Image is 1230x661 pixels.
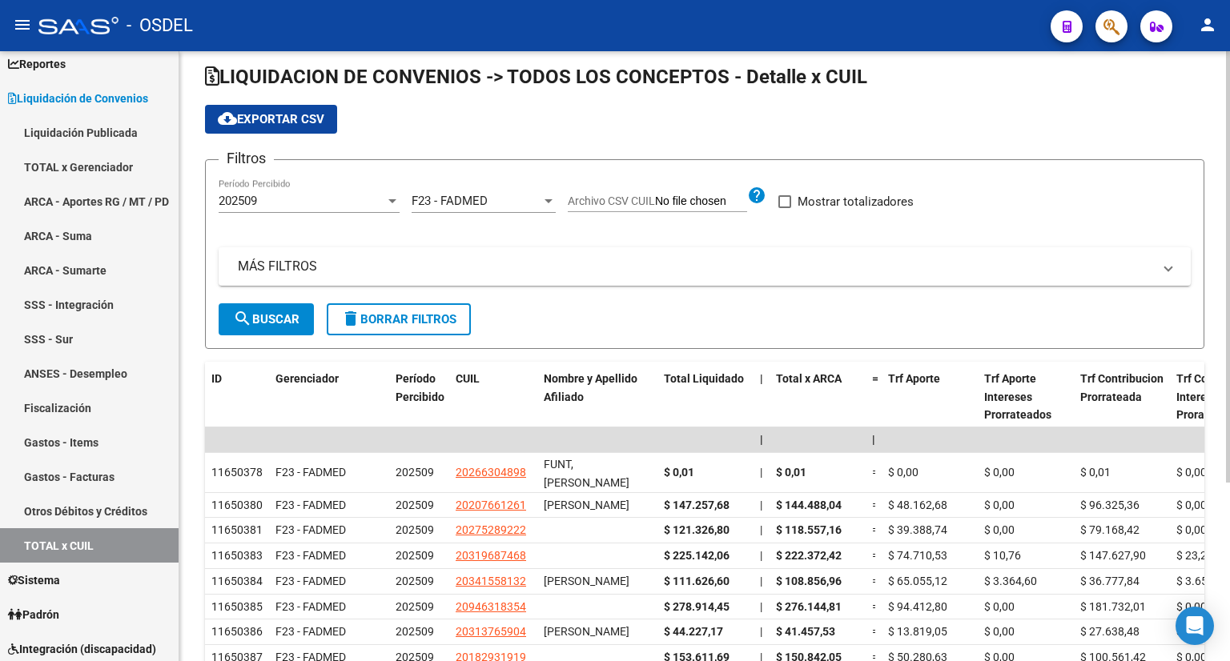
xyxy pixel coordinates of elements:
[456,600,526,613] span: 20946318354
[984,466,1015,479] span: $ 0,00
[888,523,947,536] span: $ 39.388,74
[872,600,878,613] span: =
[396,466,434,479] span: 202509
[664,499,730,511] span: $ 147.257,68
[205,362,269,432] datatable-header-cell: ID
[327,303,471,335] button: Borrar Filtros
[456,625,526,638] span: 20313765904
[776,600,842,613] span: $ 276.144,81
[8,571,60,589] span: Sistema
[449,362,537,432] datatable-header-cell: CUIL
[275,466,346,479] span: F23 - FADMED
[1176,607,1214,645] div: Open Intercom Messenger
[776,625,835,638] span: $ 41.457,53
[760,523,762,536] span: |
[984,372,1051,422] span: Trf Aporte Intereses Prorrateados
[233,309,252,328] mat-icon: search
[211,466,263,479] span: 11650378
[888,625,947,638] span: $ 13.819,05
[978,362,1074,432] datatable-header-cell: Trf Aporte Intereses Prorrateados
[8,55,66,73] span: Reportes
[275,499,346,511] span: F23 - FADMED
[760,625,762,638] span: |
[275,523,346,536] span: F23 - FADMED
[984,499,1015,511] span: $ 0,00
[760,433,763,446] span: |
[205,66,867,88] span: LIQUIDACION DE CONVENIOS -> TODOS LOS CONCEPTOS - Detalle x CUIL
[211,575,263,587] span: 11650384
[1176,549,1213,562] span: $ 23,23
[1176,523,1207,536] span: $ 0,00
[127,8,193,43] span: - OSDEL
[233,312,299,326] span: Buscar
[211,549,263,562] span: 11650383
[396,600,434,613] span: 202509
[396,372,444,403] span: Período Percibido
[888,549,947,562] span: $ 74.710,53
[219,247,1191,286] mat-expansion-panel-header: MÁS FILTROS
[888,499,947,511] span: $ 48.162,68
[872,499,878,511] span: =
[544,499,629,511] span: [PERSON_NAME]
[664,372,744,385] span: Total Liquidado
[664,466,694,479] span: $ 0,01
[456,499,526,511] span: 20207661261
[275,625,346,638] span: F23 - FADMED
[776,372,842,385] span: Total x ARCA
[798,192,914,211] span: Mostrar totalizadores
[238,258,1152,275] mat-panel-title: MÁS FILTROS
[776,466,806,479] span: $ 0,01
[218,109,237,128] mat-icon: cloud_download
[776,499,842,511] span: $ 144.488,04
[760,466,762,479] span: |
[275,549,346,562] span: F23 - FADMED
[456,575,526,587] span: 20341558132
[341,312,456,326] span: Borrar Filtros
[269,362,389,432] datatable-header-cell: Gerenciador
[760,372,763,385] span: |
[275,372,339,385] span: Gerenciador
[1176,466,1207,479] span: $ 0,00
[872,372,878,385] span: =
[984,549,1021,562] span: $ 10,76
[872,549,878,562] span: =
[211,372,222,385] span: ID
[8,606,59,623] span: Padrón
[219,194,257,208] span: 202509
[456,466,526,479] span: 20266304898
[866,362,882,432] datatable-header-cell: =
[456,549,526,562] span: 20319687468
[760,600,762,613] span: |
[664,549,730,562] span: $ 225.142,06
[544,372,637,403] span: Nombre y Apellido Afiliado
[1080,466,1111,479] span: $ 0,01
[396,523,434,536] span: 202509
[1198,15,1217,34] mat-icon: person
[657,362,754,432] datatable-header-cell: Total Liquidado
[984,625,1015,638] span: $ 0,00
[776,523,842,536] span: $ 118.557,16
[984,600,1015,613] span: $ 0,00
[1080,575,1140,587] span: $ 36.777,84
[888,575,947,587] span: $ 65.055,12
[218,112,324,126] span: Exportar CSV
[1080,499,1140,511] span: $ 96.325,36
[211,600,263,613] span: 11650385
[1176,600,1207,613] span: $ 0,00
[205,105,337,134] button: Exportar CSV
[888,372,940,385] span: Trf Aporte
[882,362,978,432] datatable-header-cell: Trf Aporte
[760,499,762,511] span: |
[568,194,655,207] span: Archivo CSV CUIL
[544,575,629,587] span: [PERSON_NAME]
[776,549,842,562] span: $ 222.372,42
[872,466,878,479] span: =
[872,523,878,536] span: =
[1176,499,1207,511] span: $ 0,00
[8,90,148,107] span: Liquidación de Convenios
[888,600,947,613] span: $ 94.412,80
[747,186,766,205] mat-icon: help
[760,549,762,562] span: |
[1080,625,1140,638] span: $ 27.638,48
[275,575,346,587] span: F23 - FADMED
